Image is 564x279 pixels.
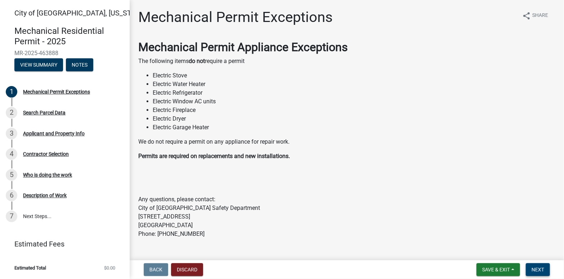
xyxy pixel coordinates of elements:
[23,131,85,136] div: Applicant and Property Info
[237,40,348,54] strong: Appliance Exceptions
[14,26,124,47] h4: Mechanical Residential Permit - 2025
[14,62,63,68] wm-modal-confirm: Summary
[14,58,63,71] button: View Summary
[6,169,17,181] div: 5
[516,9,554,23] button: shareShare
[522,12,531,20] i: share
[144,263,168,276] button: Back
[6,211,17,222] div: 7
[104,266,115,270] span: $0.00
[23,110,66,115] div: Search Parcel Data
[153,123,555,132] li: Electric Garage Heater
[138,138,555,146] p: We do not require a permit on any appliance for repair work.
[14,266,46,270] span: Estimated Total
[189,58,205,64] strong: do not
[171,263,203,276] button: Discard
[153,114,555,123] li: Electric Dryer
[138,153,290,159] strong: Permits are required on replacements and new installations.
[138,9,333,26] h1: Mechanical Permit Exceptions
[66,62,93,68] wm-modal-confirm: Notes
[153,106,555,114] li: Electric Fireplace
[14,9,146,17] span: City of [GEOGRAPHIC_DATA], [US_STATE]
[23,89,90,94] div: Mechanical Permit Exceptions
[526,263,550,276] button: Next
[138,57,555,66] p: The following items require a permit
[6,237,118,251] a: Estimated Fees
[6,128,17,139] div: 3
[6,86,17,98] div: 1
[153,89,555,97] li: Electric Refrigerator
[138,195,555,238] p: Any questions, please contact: City of [GEOGRAPHIC_DATA] Safety Department [STREET_ADDRESS] [GEOG...
[6,148,17,160] div: 4
[23,193,67,198] div: Description of Work
[138,40,234,54] strong: Mechanical Permit
[532,12,548,20] span: Share
[6,190,17,201] div: 6
[153,97,555,106] li: Electric Window AC units
[482,267,510,273] span: Save & Exit
[153,71,555,80] li: Electric Stove
[14,50,115,57] span: MR-2025-463888
[23,172,72,177] div: Who is doing the work
[66,58,93,71] button: Notes
[476,263,520,276] button: Save & Exit
[149,267,162,273] span: Back
[6,107,17,118] div: 2
[532,267,544,273] span: Next
[153,80,555,89] li: Electric Water Heater
[23,152,69,157] div: Contractor Selection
